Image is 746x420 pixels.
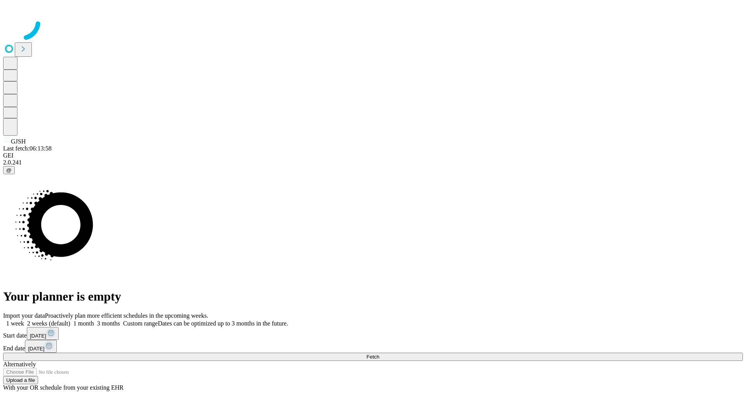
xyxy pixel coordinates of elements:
[28,346,44,352] span: [DATE]
[3,376,38,384] button: Upload a file
[6,320,24,327] span: 1 week
[3,289,743,304] h1: Your planner is empty
[3,166,15,174] button: @
[3,353,743,361] button: Fetch
[6,167,12,173] span: @
[3,152,743,159] div: GEI
[97,320,120,327] span: 3 months
[3,159,743,166] div: 2.0.241
[27,320,70,327] span: 2 weeks (default)
[3,312,45,319] span: Import your data
[73,320,94,327] span: 1 month
[3,145,52,152] span: Last fetch: 06:13:58
[11,138,26,145] span: GJSH
[25,340,57,353] button: [DATE]
[158,320,288,327] span: Dates can be optimized up to 3 months in the future.
[123,320,158,327] span: Custom range
[27,327,59,340] button: [DATE]
[3,340,743,353] div: End date
[3,384,124,391] span: With your OR schedule from your existing EHR
[45,312,208,319] span: Proactively plan more efficient schedules in the upcoming weeks.
[30,333,46,339] span: [DATE]
[3,361,36,367] span: Alternatively
[3,327,743,340] div: Start date
[366,354,379,360] span: Fetch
